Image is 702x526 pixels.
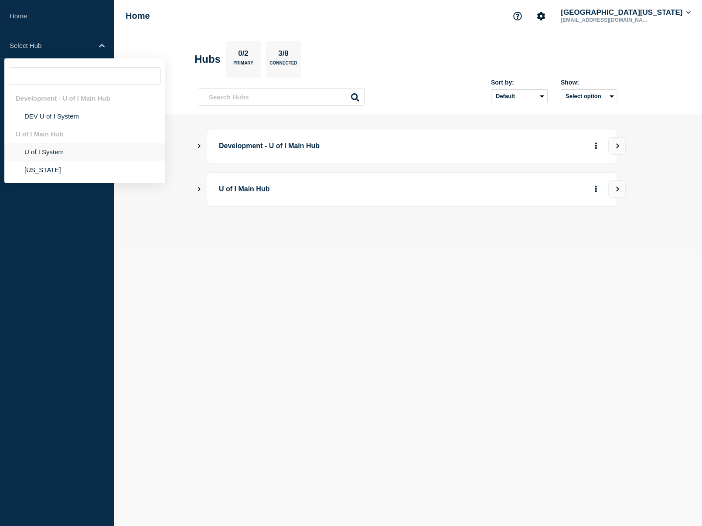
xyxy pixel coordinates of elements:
div: Show: [561,79,617,86]
p: Select Hub [10,42,93,49]
p: [EMAIL_ADDRESS][DOMAIN_NAME] [559,17,650,23]
p: 3/8 [275,49,292,61]
p: 0/2 [235,49,252,61]
div: Development - U of I Main Hub [4,89,165,107]
li: U of I System [4,143,165,161]
li: DEV U of I System [4,107,165,125]
select: Sort by [491,89,548,103]
button: More actions [590,138,602,154]
button: [GEOGRAPHIC_DATA][US_STATE] [559,8,692,17]
p: U of I Main Hub [219,181,460,197]
p: Development - U of I Main Hub [219,138,460,154]
button: View [608,137,626,155]
div: Sort by: [491,79,548,86]
li: [US_STATE] [4,161,165,179]
button: Account settings [532,7,550,25]
p: Primary [233,61,253,70]
input: Search Hubs [199,88,365,106]
button: Show Connected Hubs [197,143,201,149]
p: Connected [269,61,297,70]
button: More actions [590,181,602,197]
div: U of I Main Hub [4,125,165,143]
h2: Hubs [194,53,221,65]
button: Select option [561,89,617,103]
button: View [608,180,626,198]
button: Support [508,7,527,25]
button: Show Connected Hubs [197,186,201,193]
h1: Home [126,11,150,21]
